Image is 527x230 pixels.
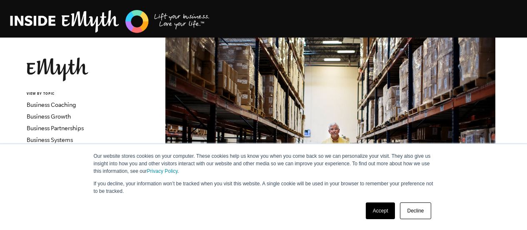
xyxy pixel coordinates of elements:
p: If you decline, your information won’t be tracked when you visit this website. A single cookie wi... [94,180,434,195]
img: EMyth Business Coaching [10,9,210,34]
p: Our website stores cookies on your computer. These cookies help us know you when you come back so... [94,152,434,175]
h6: VIEW BY TOPIC [27,91,127,97]
a: Business Growth [27,113,71,120]
a: Accept [366,202,395,219]
a: Business Partnerships [27,125,84,131]
img: EMyth [27,58,88,81]
a: Decline [400,202,431,219]
a: Business Coaching [27,101,76,108]
a: Privacy Policy [147,168,178,174]
a: Business Systems [27,136,73,143]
